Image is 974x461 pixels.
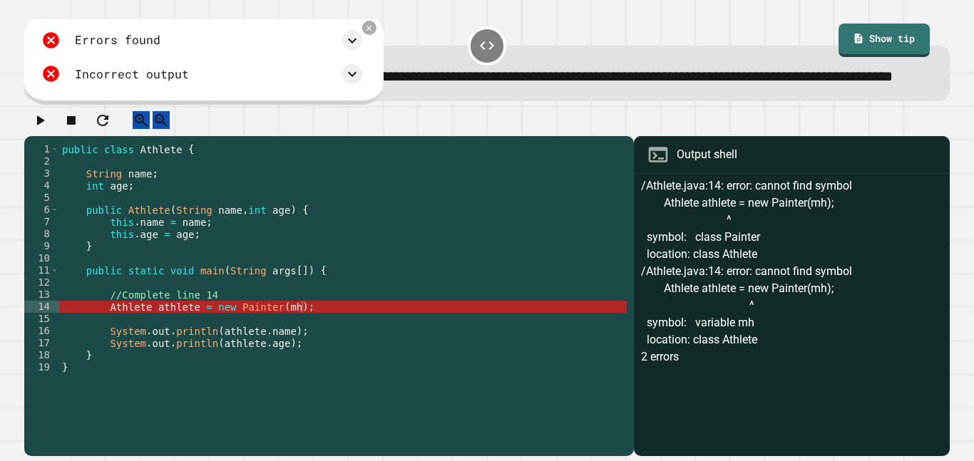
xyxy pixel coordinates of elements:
div: 2 [24,155,59,167]
div: 14 [24,301,59,313]
div: 10 [24,252,59,264]
div: 5 [24,192,59,204]
div: 17 [24,337,59,349]
div: 15 [24,313,59,325]
div: 7 [24,216,59,228]
span: Toggle code folding, rows 1 through 19 [51,143,58,155]
div: 18 [24,349,59,361]
div: 6 [24,204,59,216]
div: 13 [24,289,59,301]
span: Toggle code folding, rows 11 through 18 [51,264,58,276]
div: /Athlete.java:14: error: cannot find symbol Athlete athlete = new Painter(mh); ^ symbol: class Pa... [641,177,943,456]
div: Incorrect output [75,66,189,83]
div: 12 [24,276,59,289]
span: Toggle code folding, rows 6 through 9 [51,204,58,216]
a: Show tip [839,24,930,56]
div: 11 [24,264,59,276]
div: 3 [24,167,59,180]
div: 19 [24,361,59,373]
div: 16 [24,325,59,337]
div: 1 [24,143,59,155]
div: 9 [24,240,59,252]
div: Output shell [677,146,737,163]
div: Errors found [75,31,160,49]
div: 4 [24,180,59,192]
div: 8 [24,228,59,240]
